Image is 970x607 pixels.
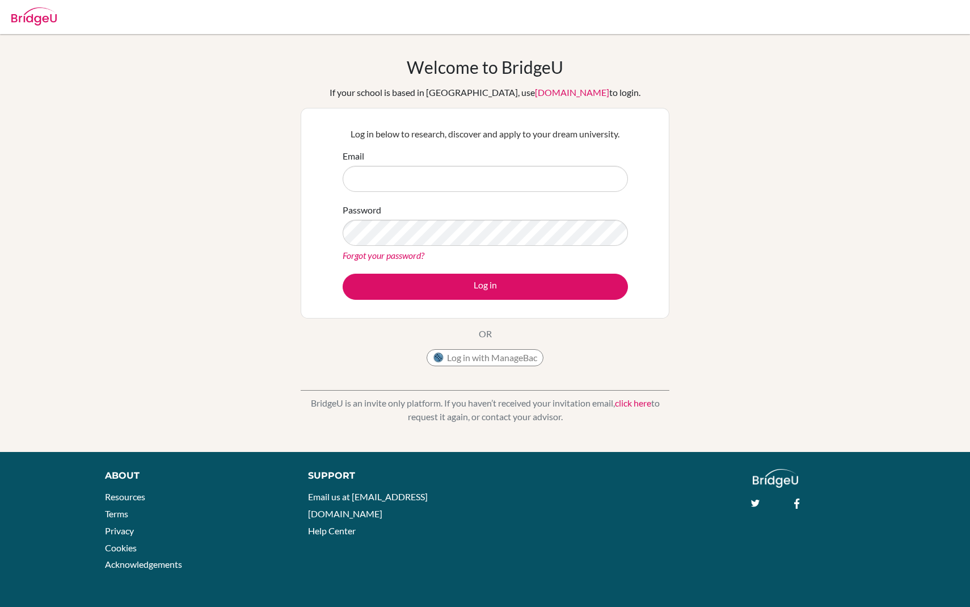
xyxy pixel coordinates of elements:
[479,327,492,341] p: OR
[330,86,640,99] div: If your school is based in [GEOGRAPHIC_DATA], use to login.
[753,469,799,488] img: logo_white@2x-f4f0deed5e89b7ecb1c2cc34c3e3d731f90f0f143d5ea2071677605dd97b5244.png
[105,469,282,483] div: About
[105,508,128,519] a: Terms
[308,469,473,483] div: Support
[343,127,628,141] p: Log in below to research, discover and apply to your dream university.
[105,525,134,536] a: Privacy
[11,7,57,26] img: Bridge-U
[343,149,364,163] label: Email
[308,525,356,536] a: Help Center
[105,491,145,502] a: Resources
[343,203,381,217] label: Password
[407,57,563,77] h1: Welcome to BridgeU
[343,250,424,261] a: Forgot your password?
[343,274,628,300] button: Log in
[615,397,651,408] a: click here
[105,559,182,570] a: Acknowledgements
[301,396,669,424] p: BridgeU is an invite only platform. If you haven’t received your invitation email, to request it ...
[308,491,428,519] a: Email us at [EMAIL_ADDRESS][DOMAIN_NAME]
[427,349,543,366] button: Log in with ManageBac
[535,87,609,98] a: [DOMAIN_NAME]
[105,542,137,553] a: Cookies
